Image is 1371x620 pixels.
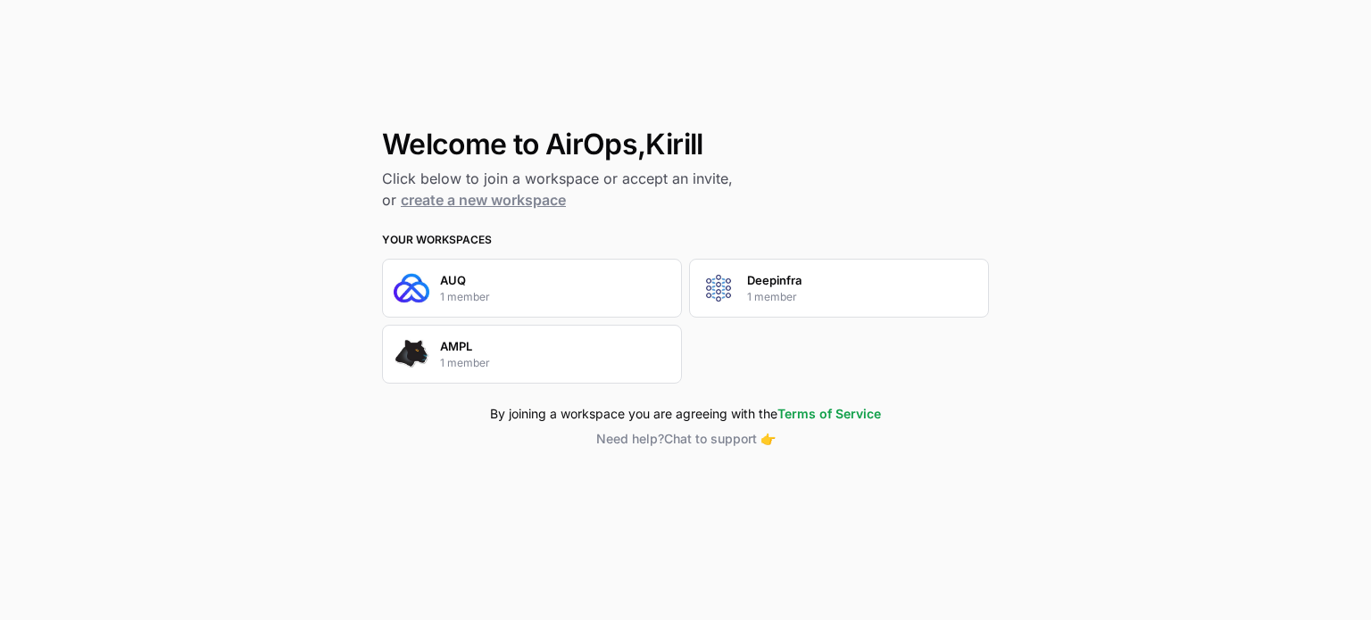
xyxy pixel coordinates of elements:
div: By joining a workspace you are agreeing with the [382,405,989,423]
p: AUQ [440,271,466,289]
span: Need help? [596,431,664,446]
h1: Welcome to AirOps, Kirill [382,128,989,161]
button: Company LogoDeepinfra1 member [689,259,989,318]
img: Company Logo [394,270,429,306]
a: create a new workspace [401,191,566,209]
p: 1 member [747,289,797,305]
button: Company LogoAUQ1 member [382,259,682,318]
p: Deepinfra [747,271,802,289]
p: 1 member [440,289,490,305]
button: Company LogoAMPL1 member [382,325,682,384]
p: AMPL [440,337,472,355]
h2: Click below to join a workspace or accept an invite, or [382,168,989,211]
h3: Your Workspaces [382,232,989,248]
p: 1 member [440,355,490,371]
button: Need help?Chat to support 👉 [382,430,989,448]
span: Chat to support 👉 [664,431,776,446]
img: Company Logo [701,270,736,306]
a: Terms of Service [777,406,881,421]
img: Company Logo [394,336,429,372]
